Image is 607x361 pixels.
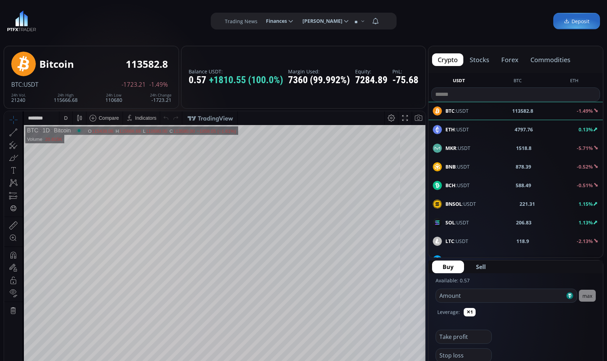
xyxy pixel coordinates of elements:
[518,256,530,263] b: 25.97
[450,77,468,86] button: USDT
[126,59,168,70] div: 113582.8
[225,18,257,25] label: Trading News
[437,308,460,316] label: Leverage:
[7,11,36,32] img: LOGO
[516,237,529,245] b: 118.9
[115,17,136,22] div: 115666.68
[579,201,593,207] b: 1.15%
[72,16,78,22] div: Market open
[394,278,405,292] div: Toggle Log Scale
[511,77,524,86] button: BTC
[35,282,41,288] div: 1y
[11,93,26,97] div: 24h Vol.
[39,59,74,70] div: Bitcoin
[577,238,593,244] b: -2.13%
[22,80,38,88] span: :USDT
[11,80,22,88] span: BTC
[392,75,418,86] div: -75.68
[355,69,387,74] label: Equity:
[579,126,593,133] b: 0.13%
[579,219,593,226] b: 1.13%
[45,16,66,22] div: Bitcoin
[564,18,589,25] span: Deposit
[577,256,593,263] b: -1.44%
[577,182,593,189] b: -0.51%
[445,238,454,244] b: LTC
[149,81,168,88] span: -1.49%
[288,69,350,74] label: Margin Used:
[16,262,19,271] div: Hide Drawings Toolbar
[25,282,31,288] div: 5y
[445,256,471,263] span: :USDT
[445,219,469,226] span: :USDT
[288,75,350,86] div: 7360 (99.992%)
[94,278,105,292] div: Go to
[34,16,45,22] div: 1D
[105,93,122,97] div: 24h Low
[192,17,231,22] div: −1858.05 (−1.61%)
[6,94,12,100] div: 
[88,17,109,22] div: 115438.06
[432,53,463,66] button: crypto
[54,93,78,103] div: 115666.68
[79,282,85,288] div: 1d
[392,69,418,74] label: PnL:
[41,25,58,31] div: 20.815K
[111,17,115,22] div: H
[516,182,531,189] b: 588.49
[54,93,78,97] div: 24h High
[515,126,533,133] b: 4797.76
[23,16,34,22] div: BTC
[339,278,377,292] button: 23:26:20 (UTC)
[445,163,456,170] b: BNB
[189,75,283,86] div: 0.57
[142,17,163,22] div: 110680.00
[60,4,63,9] div: D
[355,75,387,86] div: 7284.89
[445,145,456,151] b: MKR
[46,282,52,288] div: 3m
[496,53,524,66] button: forex
[298,14,342,28] span: [PERSON_NAME]
[516,219,531,226] b: 206.83
[445,182,470,189] span: :USDT
[553,13,600,29] a: Deposit
[567,77,581,86] button: ETH
[476,263,486,271] span: Sell
[165,17,169,22] div: C
[445,200,476,208] span: :USDT
[261,14,287,28] span: Finances
[94,4,115,9] div: Compare
[443,263,453,271] span: Buy
[445,163,470,170] span: :USDT
[84,17,87,22] div: O
[384,278,394,292] div: Toggle Percentage
[445,182,456,189] b: BCH
[150,93,171,103] div: -1723.21
[189,69,283,74] label: Balance USDT:
[122,81,146,88] span: -1723.21
[465,261,496,273] button: Sell
[150,93,171,97] div: 24h Change
[445,256,457,263] b: LINK
[139,17,142,22] div: L
[396,282,403,288] div: log
[464,53,495,66] button: stocks
[445,219,455,226] b: SOL
[57,282,64,288] div: 1m
[209,75,283,86] span: +1810.55 (100.0%)
[445,126,469,133] span: :USDT
[436,277,470,284] label: Available: 0.57
[405,278,420,292] div: Toggle Auto Scale
[445,126,455,133] b: ETH
[577,163,593,170] b: -0.52%
[131,4,152,9] div: Indicators
[445,201,462,207] b: BNSOL
[516,163,531,170] b: 878.39
[105,93,122,103] div: 110680
[69,282,75,288] div: 5d
[169,17,190,22] div: 113580.00
[577,145,593,151] b: -5.71%
[23,25,38,31] div: Volume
